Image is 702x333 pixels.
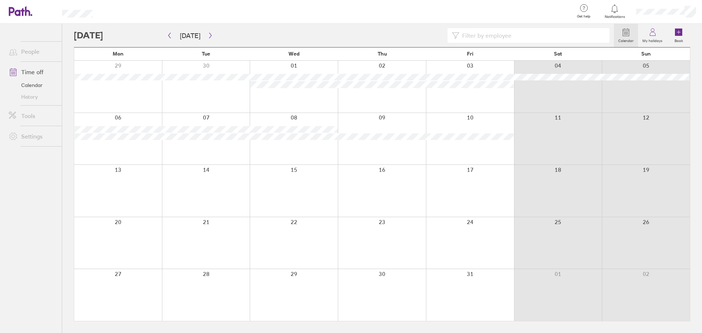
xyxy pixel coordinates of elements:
[113,51,124,57] span: Mon
[3,91,62,103] a: History
[459,29,605,42] input: Filter by employee
[3,65,62,79] a: Time off
[378,51,387,57] span: Thu
[614,37,638,43] label: Calendar
[202,51,210,57] span: Tue
[641,51,651,57] span: Sun
[3,44,62,59] a: People
[638,37,667,43] label: My holidays
[603,15,627,19] span: Notifications
[174,30,206,42] button: [DATE]
[667,24,690,47] a: Book
[288,51,299,57] span: Wed
[3,79,62,91] a: Calendar
[572,14,596,19] span: Get help
[554,51,562,57] span: Sat
[3,129,62,144] a: Settings
[614,24,638,47] a: Calendar
[467,51,473,57] span: Fri
[670,37,687,43] label: Book
[603,4,627,19] a: Notifications
[638,24,667,47] a: My holidays
[3,109,62,123] a: Tools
